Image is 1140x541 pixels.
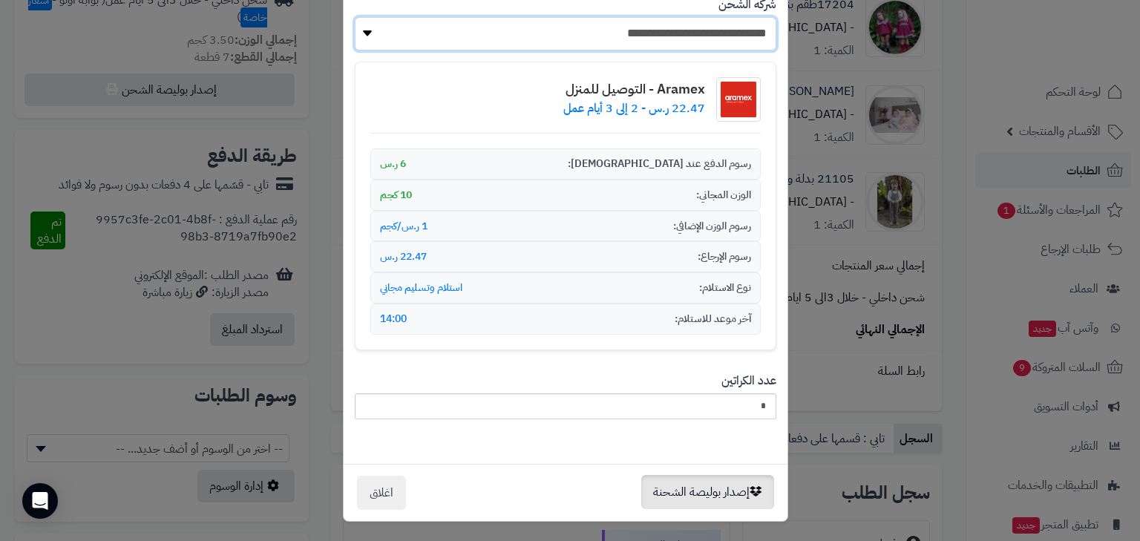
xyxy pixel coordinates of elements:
[380,188,412,203] span: 10 كجم
[568,157,751,171] span: رسوم الدفع عند [DEMOGRAPHIC_DATA]:
[673,219,751,234] span: رسوم الوزن الإضافي:
[380,312,407,327] span: 14:00
[716,77,761,122] img: شعار شركة الشحن
[698,249,751,264] span: رسوم الإرجاع:
[22,483,58,519] div: Open Intercom Messenger
[721,373,776,390] label: عدد الكراتين
[563,100,705,117] p: 22.47 ر.س - 2 إلى 3 أيام عمل
[699,281,751,295] span: نوع الاستلام:
[641,475,774,509] button: إصدار بوليصة الشحنة
[380,219,427,234] span: 1 ر.س/كجم
[380,249,427,264] span: 22.47 ر.س
[696,188,751,203] span: الوزن المجاني:
[380,281,462,295] span: استلام وتسليم مجاني
[563,82,705,96] h4: Aramex - التوصيل للمنزل
[675,312,751,327] span: آخر موعد للاستلام:
[357,476,406,510] button: اغلاق
[380,157,406,171] span: 6 ر.س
